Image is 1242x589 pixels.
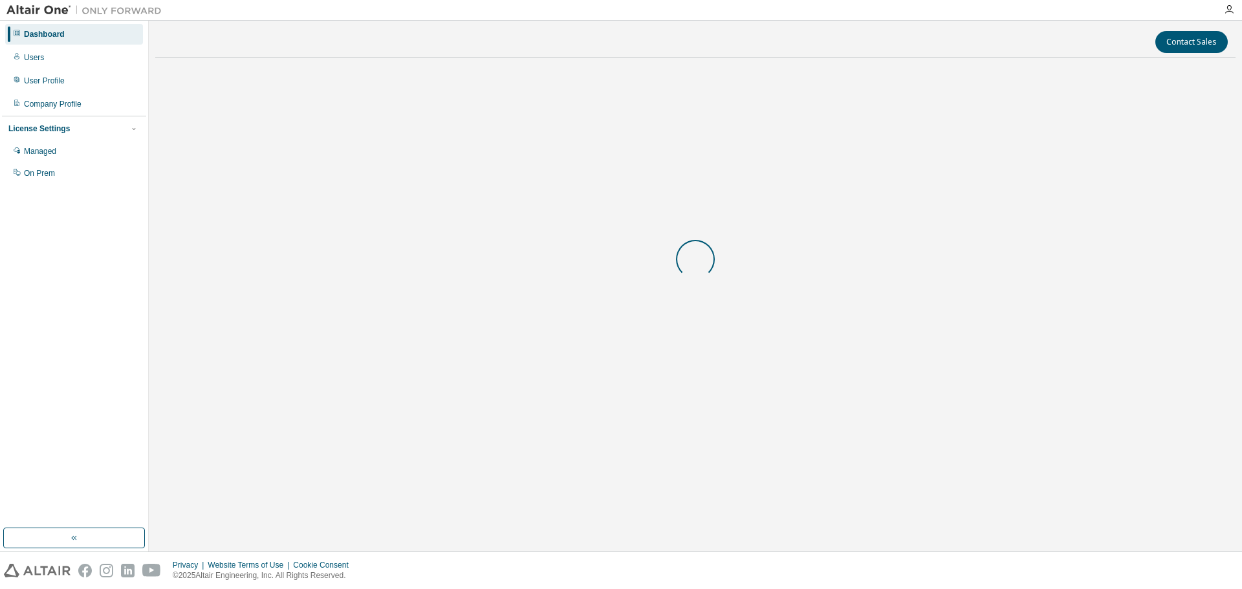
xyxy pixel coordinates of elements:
div: Privacy [173,560,208,570]
img: altair_logo.svg [4,564,71,577]
div: Company Profile [24,99,82,109]
img: instagram.svg [100,564,113,577]
img: youtube.svg [142,564,161,577]
div: Managed [24,146,56,156]
div: Dashboard [24,29,65,39]
img: Altair One [6,4,168,17]
img: linkedin.svg [121,564,135,577]
p: © 2025 Altair Engineering, Inc. All Rights Reserved. [173,570,356,581]
div: Cookie Consent [293,560,356,570]
div: User Profile [24,76,65,86]
div: Website Terms of Use [208,560,293,570]
div: Users [24,52,44,63]
div: License Settings [8,123,70,134]
img: facebook.svg [78,564,92,577]
button: Contact Sales [1155,31,1228,53]
div: On Prem [24,168,55,178]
